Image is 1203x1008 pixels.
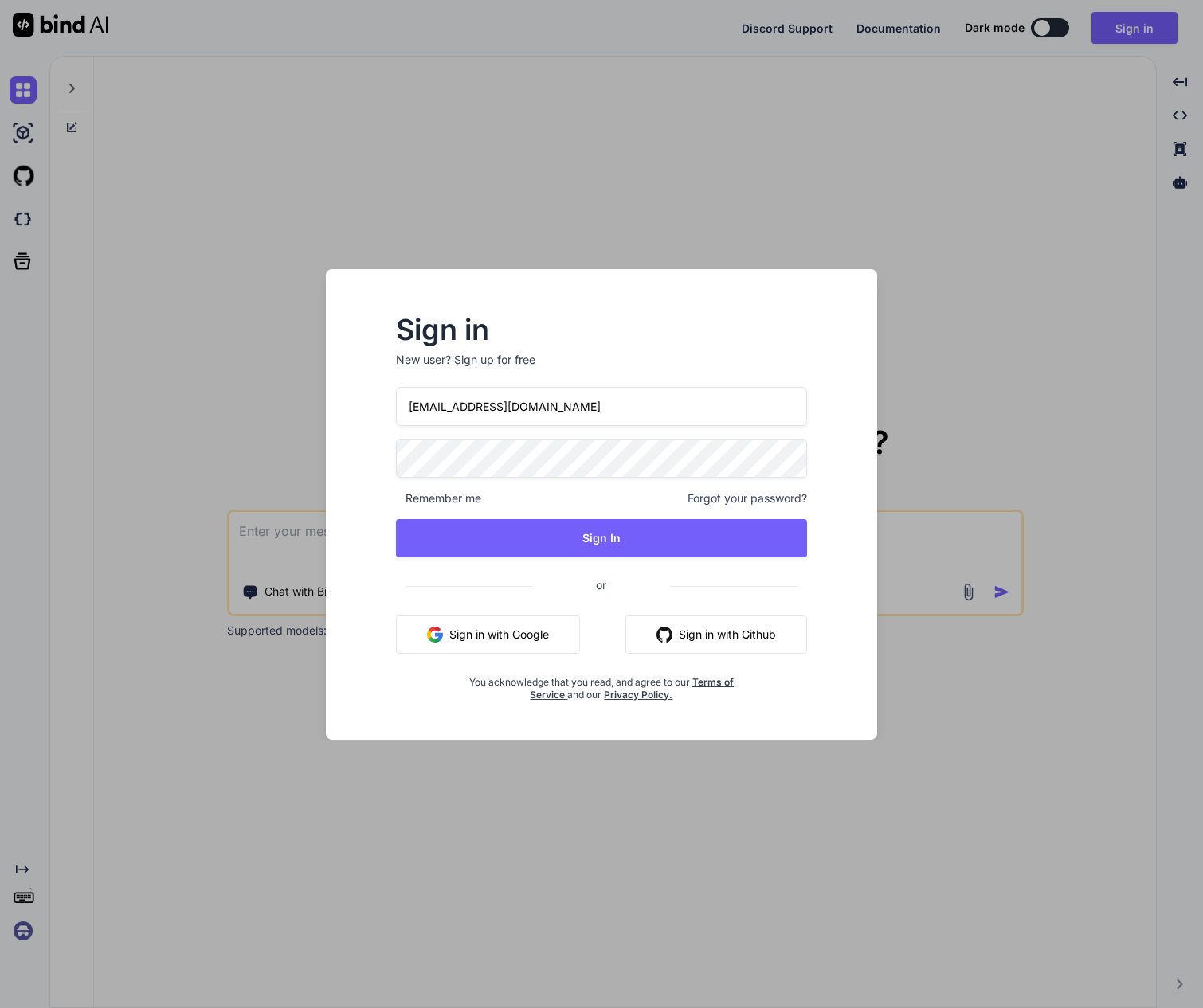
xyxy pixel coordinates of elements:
[396,490,481,506] span: Remember me
[532,565,670,604] span: or
[396,519,807,557] button: Sign In
[396,317,807,342] h2: Sign in
[530,676,734,701] a: Terms of Service
[427,627,443,643] img: google
[604,689,672,701] a: Privacy Policy.
[396,387,807,426] input: Login or Email
[396,615,580,654] button: Sign in with Google
[396,352,807,387] p: New user?
[464,666,739,701] div: You acknowledge that you read, and agree to our and our
[625,615,807,654] button: Sign in with Github
[656,627,672,643] img: github
[688,490,807,506] span: Forgot your password?
[454,352,535,368] div: Sign up for free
